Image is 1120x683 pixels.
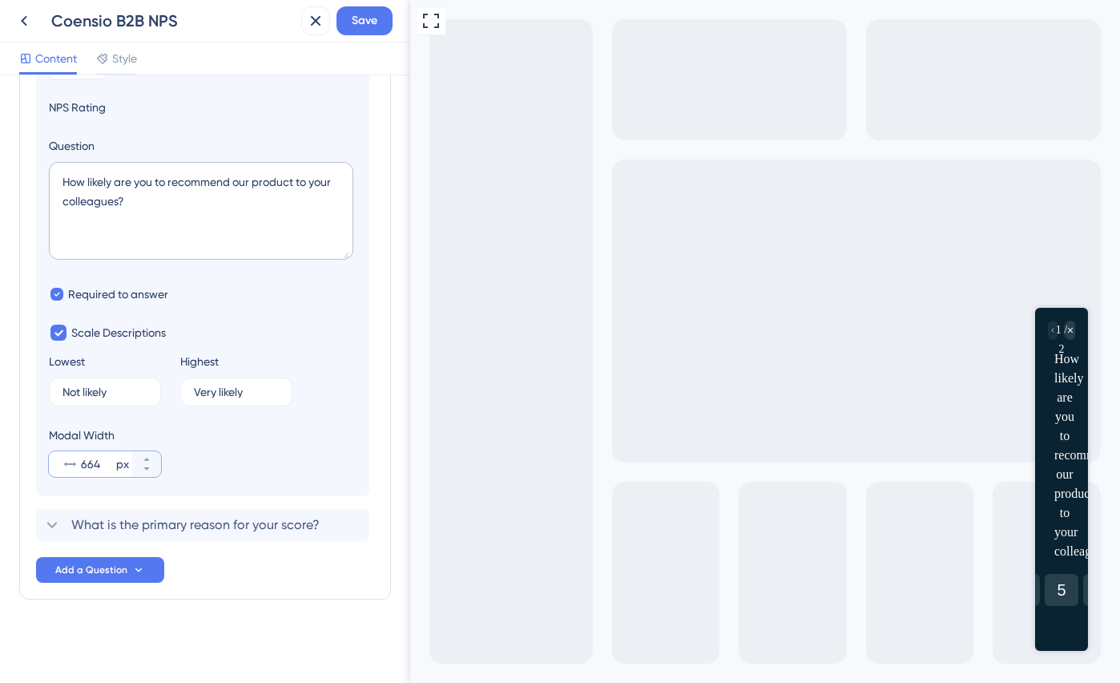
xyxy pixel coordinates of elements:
span: Required to answer [68,285,168,304]
div: Lowest [49,352,85,371]
span: Add a Question [55,564,127,576]
button: px [132,451,161,464]
textarea: How likely are you to recommend our product to your colleagues? [49,162,353,260]
div: px [116,455,129,474]
div: Modal Width [49,426,161,445]
button: Rate 5 [10,266,43,298]
div: Highest [180,352,219,371]
input: px [81,455,113,474]
span: What is the primary reason for your score? [71,515,320,535]
div: Coensio B2B NPS [51,10,295,32]
iframe: UserGuiding Survey [625,308,678,651]
span: Scale Descriptions [71,323,166,342]
input: Type the value [62,386,147,398]
button: px [132,464,161,477]
button: Add a Question [36,557,164,583]
button: Rate 6 [48,266,82,298]
input: Type the value [194,386,279,398]
button: Save [336,6,393,35]
label: Question [49,136,357,156]
span: Style [112,49,137,68]
span: NPS Rating [49,98,357,117]
span: Save [352,11,377,30]
span: Content [35,49,77,68]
